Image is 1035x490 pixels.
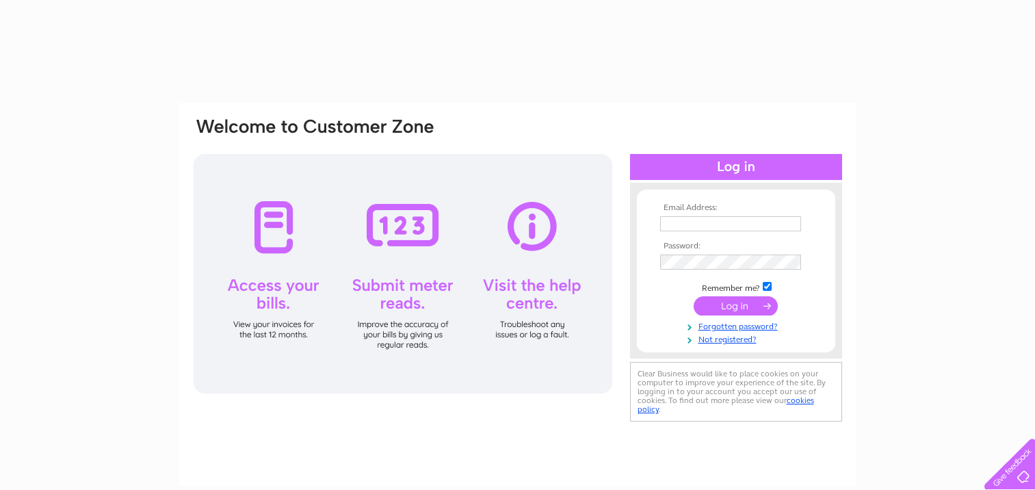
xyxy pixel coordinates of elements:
[660,319,815,332] a: Forgotten password?
[638,396,814,414] a: cookies policy
[630,362,842,422] div: Clear Business would like to place cookies on your computer to improve your experience of the sit...
[657,242,815,251] th: Password:
[694,296,778,315] input: Submit
[657,203,815,213] th: Email Address:
[660,332,815,345] a: Not registered?
[657,280,815,294] td: Remember me?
